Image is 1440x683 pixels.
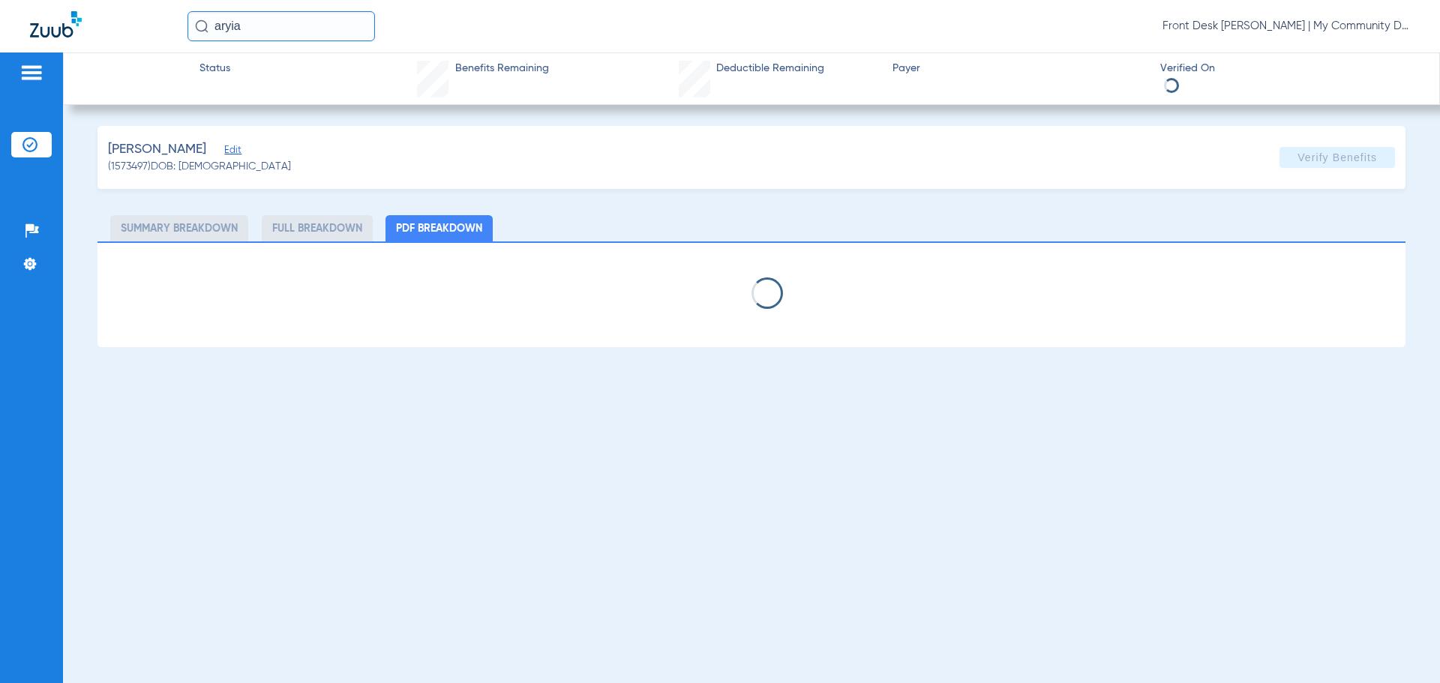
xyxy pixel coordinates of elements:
[108,159,291,175] span: (1573497) DOB: [DEMOGRAPHIC_DATA]
[892,61,1147,76] span: Payer
[19,64,43,82] img: hamburger-icon
[1365,611,1440,683] iframe: Chat Widget
[1160,61,1415,76] span: Verified On
[110,215,248,241] li: Summary Breakdown
[30,11,82,37] img: Zuub Logo
[224,145,238,159] span: Edit
[187,11,375,41] input: Search for patients
[455,61,549,76] span: Benefits Remaining
[199,61,230,76] span: Status
[385,215,493,241] li: PDF Breakdown
[108,140,206,159] span: [PERSON_NAME]
[195,19,208,33] img: Search Icon
[1162,19,1410,34] span: Front Desk [PERSON_NAME] | My Community Dental Centers
[716,61,824,76] span: Deductible Remaining
[262,215,373,241] li: Full Breakdown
